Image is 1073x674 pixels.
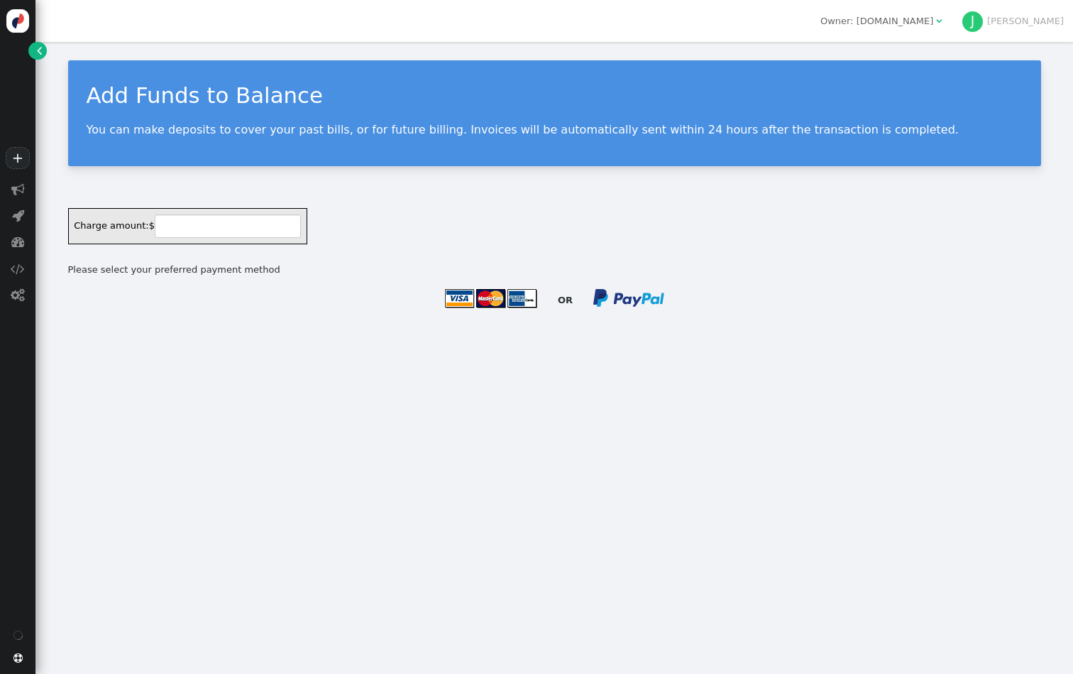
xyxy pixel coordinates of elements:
[6,9,30,33] img: logo-icon.svg
[87,123,1023,136] p: You can make deposits to cover your past bills, or for future billing. Invoices will be automatic...
[11,183,25,196] span: 
[962,16,1064,26] a: J[PERSON_NAME]
[68,263,1041,277] p: Please select your preferred payment method
[28,42,46,60] a: 
[87,79,1023,112] div: Add Funds to Balance
[74,220,148,231] span: Charge amount:
[12,209,24,222] span: 
[11,235,25,249] span: 
[11,288,25,302] span: 
[11,262,25,276] span: 
[6,147,30,169] a: +
[444,288,537,309] img: cc3.png
[593,289,664,308] img: PayPal
[820,14,933,28] div: Owner: [DOMAIN_NAME]
[539,288,591,314] th: OR
[936,16,942,26] span: 
[962,11,984,33] div: J
[13,653,23,663] span: 
[68,208,307,244] div: $
[37,43,42,58] span: 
